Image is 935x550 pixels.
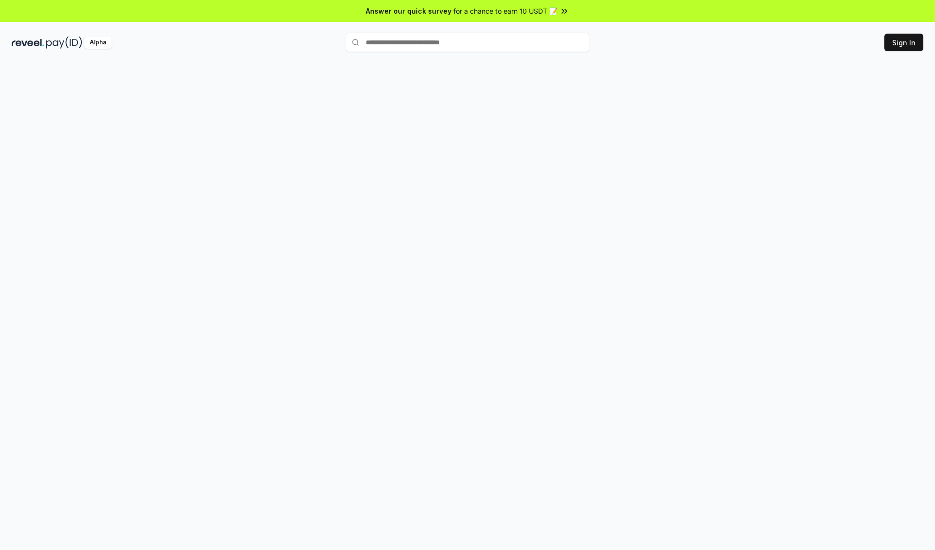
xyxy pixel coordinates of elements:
span: for a chance to earn 10 USDT 📝 [453,6,558,16]
img: pay_id [46,37,82,49]
button: Sign In [884,34,923,51]
div: Alpha [84,37,112,49]
img: reveel_dark [12,37,44,49]
span: Answer our quick survey [366,6,451,16]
